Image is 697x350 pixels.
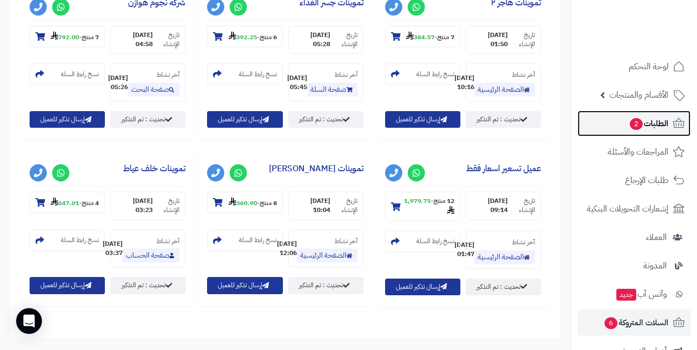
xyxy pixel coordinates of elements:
a: صفحة البحث [128,83,180,97]
a: الصفحة الرئيسية [474,250,535,264]
span: الطلبات [629,116,668,131]
section: نسخ رابط السلة [207,230,282,251]
small: - [406,31,454,42]
small: آخر نشاط [157,236,180,246]
strong: 392.25 [229,32,257,42]
button: إرسال تذكير للعميل [30,111,105,128]
span: السلات المتروكة [603,315,668,330]
strong: 360.90 [229,198,257,208]
span: المدونة [643,258,667,273]
a: تحديث : تم التذكير [110,111,186,128]
small: آخر نشاط [512,70,535,79]
a: العملاء [578,224,691,250]
small: تاريخ الإنشاء [153,196,180,215]
a: طلبات الإرجاع [578,167,691,193]
small: تاريخ الإنشاء [508,31,535,49]
strong: 7 منتج [437,32,454,42]
a: السلات المتروكة6 [578,310,691,336]
a: تحديث : تم التذكير [288,277,364,294]
small: تاريخ الإنشاء [330,31,358,49]
button: إرسال تذكير للعميل [385,279,460,295]
small: نسخ رابط السلة [239,70,277,79]
button: إرسال تذكير للعميل [385,111,460,128]
strong: [DATE] 05:28 [294,31,331,49]
small: - [229,31,277,42]
section: نسخ رابط السلة [385,63,460,85]
a: الصفحة الرئيسية [474,83,535,97]
section: نسخ رابط السلة [385,231,460,252]
strong: 6 منتج [260,32,277,42]
button: إرسال تذكير للعميل [30,277,105,294]
strong: 384.57 [406,32,435,42]
small: تاريخ الإنشاء [330,196,358,215]
section: 4 منتج-647.01 [30,192,105,213]
strong: [DATE] 03:23 [116,196,153,215]
small: - [401,196,454,216]
strong: 1,979.75 [404,196,454,216]
a: الطلبات2 [578,111,691,136]
small: نسخ رابط السلة [239,236,277,245]
span: إشعارات التحويلات البنكية [587,201,668,216]
span: لوحة التحكم [629,59,668,74]
a: المدونة [578,253,691,279]
small: نسخ رابط السلة [61,236,99,245]
a: المراجعات والأسئلة [578,139,691,165]
strong: 792.00 [51,32,79,42]
span: الأقسام والمنتجات [609,87,668,103]
section: 6 منتج-392.25 [207,26,282,47]
small: - [51,31,99,42]
span: 2 [630,118,643,130]
span: 6 [604,317,617,329]
small: آخر نشاط [157,70,180,79]
a: صفحة الحساب [123,249,180,262]
span: جديد [616,289,636,301]
small: آخر نشاط [335,236,358,246]
a: وآتس آبجديد [578,281,691,307]
strong: [DATE] 05:26 [108,74,128,92]
a: تحديث : تم التذكير [466,111,541,128]
button: إرسال تذكير للعميل [207,277,282,294]
section: 7 منتج-384.57 [385,26,460,47]
section: نسخ رابط السلة [30,63,105,85]
small: - [229,197,277,208]
span: طلبات الإرجاع [625,173,668,188]
strong: [DATE] 09:14 [472,196,508,215]
small: آخر نشاط [335,70,358,79]
strong: [DATE] 01:50 [472,31,508,49]
section: 7 منتج-792.00 [30,26,105,47]
a: عميل تسعير اسعار فقط [466,162,541,175]
strong: [DATE] 05:45 [287,74,307,92]
a: تموينات [PERSON_NAME] [269,162,364,175]
strong: 8 منتج [260,198,277,208]
strong: [DATE] 03:37 [103,239,123,258]
a: تموينات خلف عياط [123,162,186,175]
small: آخر نشاط [512,237,535,247]
button: إرسال تذكير للعميل [207,111,282,128]
small: تاريخ الإنشاء [508,196,535,215]
small: نسخ رابط السلة [416,70,454,79]
div: Open Intercom Messenger [16,308,42,334]
span: المراجعات والأسئلة [608,144,668,159]
section: نسخ رابط السلة [30,230,105,251]
strong: 647.01 [51,198,79,208]
span: العملاء [646,230,667,245]
strong: 4 منتج [82,198,99,208]
section: 8 منتج-360.90 [207,192,282,213]
a: تحديث : تم التذكير [466,279,541,295]
a: تحديث : تم التذكير [110,277,186,294]
section: نسخ رابط السلة [207,63,282,85]
small: تاريخ الإنشاء [153,31,180,49]
a: صفحة السلة [307,83,358,97]
span: وآتس آب [615,287,667,302]
strong: 12 منتج [433,196,454,206]
a: إشعارات التحويلات البنكية [578,196,691,222]
section: 12 منتج-1,979.75 [385,192,460,221]
a: لوحة التحكم [578,54,691,79]
small: - [51,197,99,208]
a: تحديث : تم التذكير [288,111,364,128]
strong: [DATE] 10:04 [294,196,331,215]
a: الصفحة الرئيسية [297,249,358,262]
small: نسخ رابط السلة [416,237,454,246]
strong: [DATE] 04:58 [116,31,153,49]
strong: 7 منتج [82,32,99,42]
